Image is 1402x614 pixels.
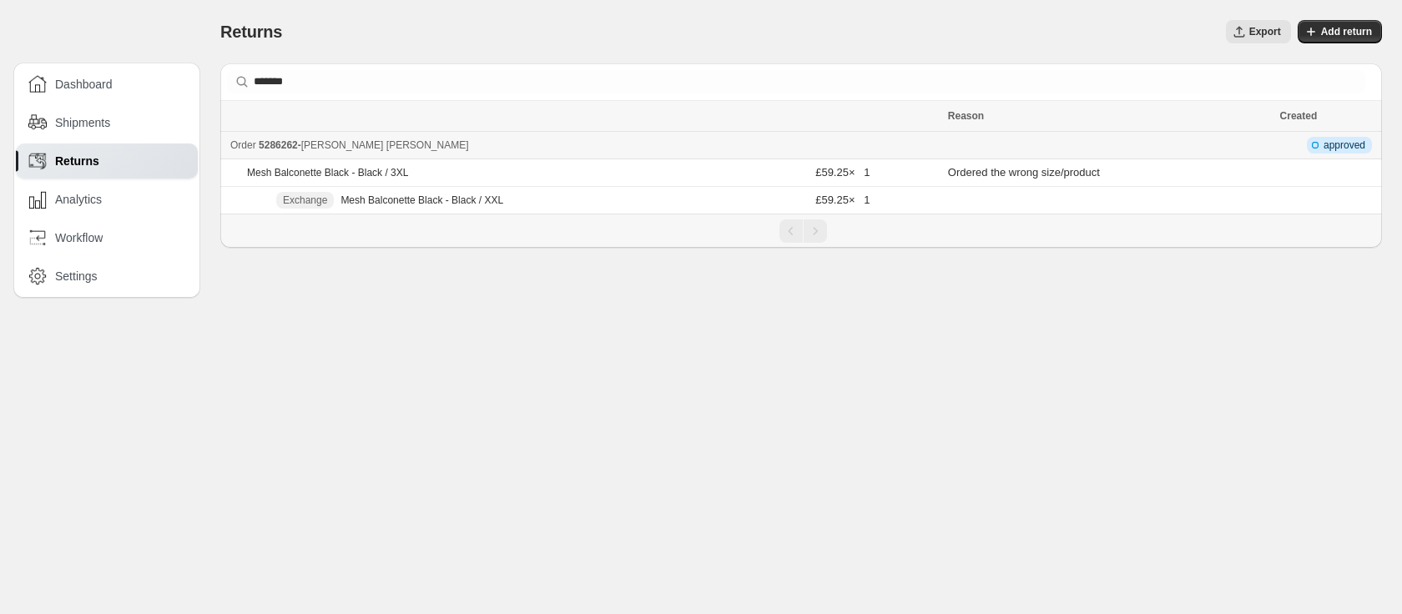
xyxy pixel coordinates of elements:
[301,139,469,151] span: [PERSON_NAME] [PERSON_NAME]
[815,166,870,179] span: £59.25 × 1
[943,159,1275,187] td: Ordered the wrong size/product
[259,139,298,151] span: 5286262
[55,114,110,131] span: Shipments
[948,110,984,122] span: Reason
[55,191,102,208] span: Analytics
[55,229,103,246] span: Workflow
[340,194,503,207] p: Mesh Balconette Black - Black / XXL
[1298,20,1382,43] button: Add return
[55,76,113,93] span: Dashboard
[220,214,1382,248] nav: Pagination
[247,166,408,179] p: Mesh Balconette Black - Black / 3XL
[220,23,282,41] span: Returns
[1324,138,1365,152] span: approved
[1226,20,1291,43] button: Export
[283,194,327,207] span: Exchange
[815,194,870,206] span: £59.25 × 1
[1249,25,1281,38] span: Export
[55,153,99,169] span: Returns
[1280,110,1318,122] span: Created
[1321,25,1372,38] span: Add return
[230,139,256,151] span: Order
[55,268,98,284] span: Settings
[230,137,938,153] div: -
